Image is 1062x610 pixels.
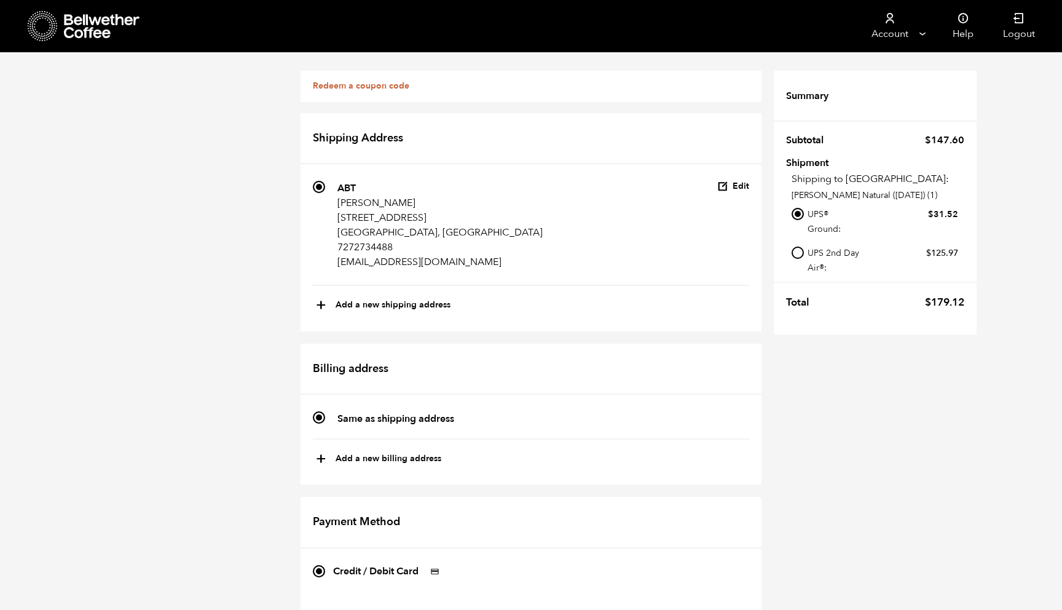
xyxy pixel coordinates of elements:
[337,225,543,240] p: [GEOGRAPHIC_DATA], [GEOGRAPHIC_DATA]
[316,295,326,316] span: +
[313,411,325,424] input: Same as shipping address
[313,181,325,193] input: ABT [PERSON_NAME] [STREET_ADDRESS] [GEOGRAPHIC_DATA], [GEOGRAPHIC_DATA] 7272734488 [EMAIL_ADDRESS...
[337,181,356,195] strong: ABT
[808,206,958,237] label: UPS® Ground:
[786,289,817,316] th: Total
[786,83,836,109] th: Summary
[313,80,409,92] a: Redeem a coupon code
[926,247,931,259] span: $
[301,344,761,395] h2: Billing address
[337,412,454,426] strong: Same as shipping address
[786,158,857,166] th: Shipment
[925,295,931,309] span: $
[423,564,446,579] img: Credit / Debit Card
[925,295,964,309] bdi: 179.12
[925,133,964,147] bdi: 147.60
[786,127,831,153] th: Subtotal
[316,449,326,470] span: +
[333,561,446,581] label: Credit / Debit Card
[808,245,958,275] label: UPS 2nd Day Air®:
[792,172,964,186] p: Shipping to [GEOGRAPHIC_DATA]:
[301,497,761,549] h2: Payment Method
[337,210,543,225] p: [STREET_ADDRESS]
[337,196,543,210] p: [PERSON_NAME]
[925,133,931,147] span: $
[928,208,934,220] span: $
[926,247,958,259] bdi: 125.97
[792,189,964,202] p: [PERSON_NAME] Natural ([DATE]) (1)
[337,240,543,255] p: 7272734488
[316,295,450,316] button: +Add a new shipping address
[928,208,958,220] bdi: 31.52
[301,113,761,165] h2: Shipping Address
[337,255,543,269] p: [EMAIL_ADDRESS][DOMAIN_NAME]
[717,181,749,192] button: Edit
[316,449,441,470] button: +Add a new billing address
